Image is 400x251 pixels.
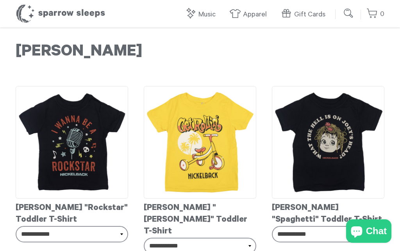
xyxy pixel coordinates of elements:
a: Apparel [229,6,271,23]
h1: Sparrow Sleeps [16,4,105,23]
div: [PERSON_NAME] "Rockstar" Toddler T-Shirt [16,199,128,226]
inbox-online-store-chat: Shopify online store chat [344,219,394,245]
h1: [PERSON_NAME] [16,43,384,63]
img: Nickelback-GetRollinToddlerT-shirt_grande.jpg [144,86,256,199]
img: Nickelback-RockstarToddlerT-shirt_grande.jpg [16,86,128,199]
img: Nickelback-JoeysHeadToddlerT-shirt_grande.jpg [272,86,384,199]
a: Music [185,6,220,23]
a: 0 [366,6,384,23]
div: [PERSON_NAME] "[PERSON_NAME]" Toddler T-Shirt [144,199,256,238]
div: [PERSON_NAME] "Spaghetti" Toddler T-Shirt [272,199,384,226]
a: Gift Cards [280,6,329,23]
input: Submit [341,5,357,21]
